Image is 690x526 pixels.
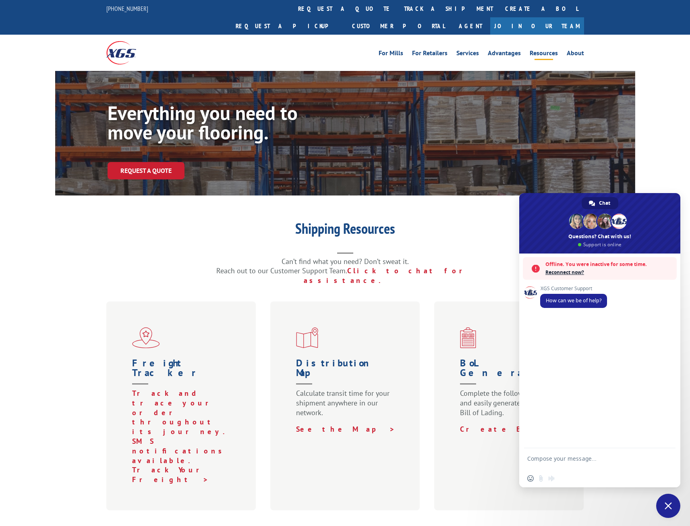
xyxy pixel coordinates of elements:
[412,50,448,59] a: For Retailers
[379,50,403,59] a: For Mills
[488,50,521,59] a: Advantages
[545,268,673,277] span: Reconnect now?
[296,327,318,348] img: xgs-icon-distribution-map-red
[132,327,160,348] img: xgs-icon-flagship-distribution-model-red
[346,17,451,35] a: Customer Portal
[108,162,184,179] a: Request a Quote
[546,297,601,304] span: How can we be of help?
[296,389,398,424] p: Calculate transit time for your shipment anywhere in our network.
[656,494,680,518] div: Close chat
[530,50,558,59] a: Resources
[296,424,395,434] a: See the Map >
[304,266,474,285] a: Click to chat for assistance.
[527,475,534,482] span: Insert an emoji
[540,286,607,291] span: XGS Customer Support
[132,389,234,465] p: Track and trace your order throughout its journey. SMS notifications available.
[527,455,655,470] textarea: Compose your message...
[460,389,562,424] p: Complete the following form and easily generate your Bill of Lading.
[460,424,550,434] a: Create BoL >
[106,4,148,12] a: [PHONE_NUMBER]
[460,358,562,389] h1: BoL Generator
[545,260,673,268] span: Offline. You were inactive for some time.
[451,17,490,35] a: Agent
[230,17,346,35] a: Request a pickup
[582,197,618,209] div: Chat
[108,103,349,146] h1: Everything you need to move your flooring.
[456,50,479,59] a: Services
[460,327,476,348] img: xgs-icon-bo-l-generator-red
[599,197,610,209] span: Chat
[132,358,234,465] a: Freight Tracker Track and trace your order throughout its journey. SMS notifications available.
[184,221,506,240] h1: Shipping Resources
[184,257,506,285] p: Can’t find what you need? Don’t sweat it. Reach out to our Customer Support Team.
[490,17,584,35] a: Join Our Team
[296,358,398,389] h1: Distribution Map
[567,50,584,59] a: About
[132,358,234,389] h1: Freight Tracker
[132,465,211,484] a: Track Your Freight >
